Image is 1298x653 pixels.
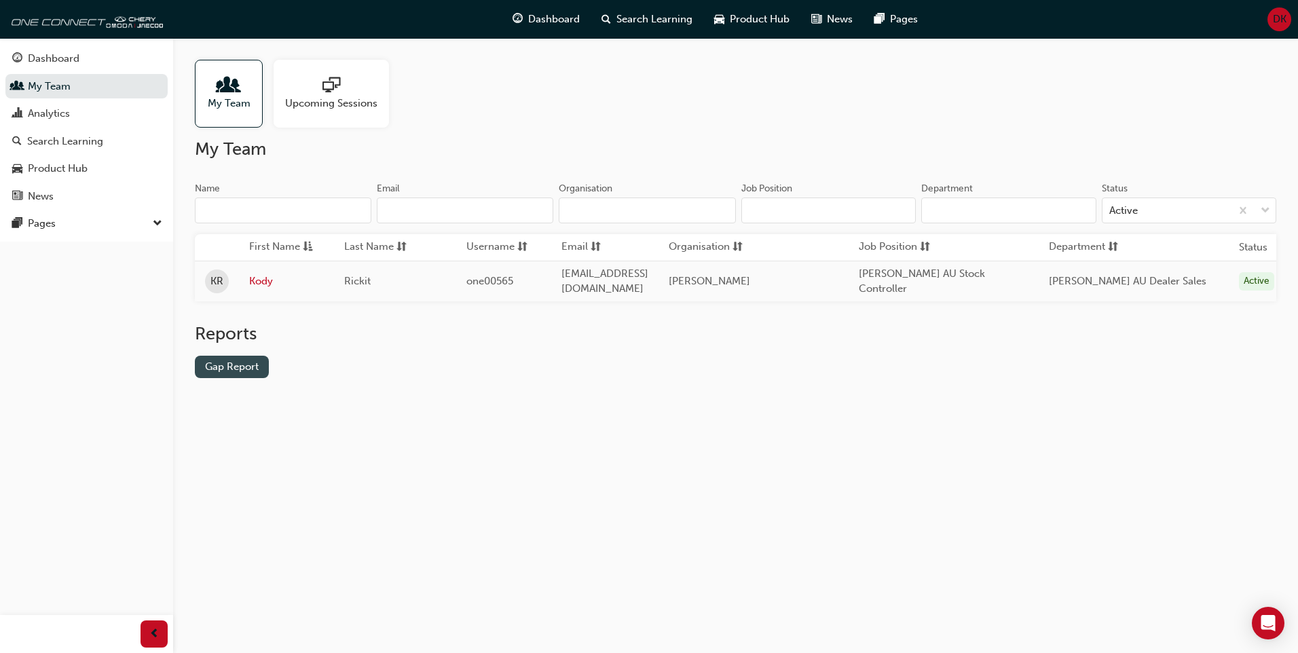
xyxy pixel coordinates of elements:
[669,275,750,287] span: [PERSON_NAME]
[27,134,103,149] div: Search Learning
[864,5,929,33] a: pages-iconPages
[153,215,162,233] span: down-icon
[561,239,636,256] button: Emailsorting-icon
[890,12,918,27] span: Pages
[303,239,313,256] span: asc-icon
[669,239,743,256] button: Organisationsorting-icon
[1239,272,1274,291] div: Active
[7,5,163,33] img: oneconnect
[1261,202,1270,220] span: down-icon
[377,198,553,223] input: Email
[1108,239,1118,256] span: sorting-icon
[195,356,269,378] a: Gap Report
[344,239,394,256] span: Last Name
[396,239,407,256] span: sorting-icon
[12,218,22,230] span: pages-icon
[28,51,79,67] div: Dashboard
[920,239,930,256] span: sorting-icon
[528,12,580,27] span: Dashboard
[741,198,916,223] input: Job Position
[601,11,611,28] span: search-icon
[210,274,223,289] span: KR
[502,5,591,33] a: guage-iconDashboard
[12,81,22,93] span: people-icon
[274,60,400,128] a: Upcoming Sessions
[1267,7,1291,31] button: DK
[466,275,513,287] span: one00565
[5,211,168,236] button: Pages
[5,156,168,181] a: Product Hub
[5,129,168,154] a: Search Learning
[811,11,821,28] span: news-icon
[1049,239,1105,256] span: Department
[195,182,220,195] div: Name
[1049,239,1124,256] button: Departmentsorting-icon
[1049,275,1206,287] span: [PERSON_NAME] AU Dealer Sales
[5,184,168,209] a: News
[28,161,88,176] div: Product Hub
[28,216,56,231] div: Pages
[285,96,377,111] span: Upcoming Sessions
[669,239,730,256] span: Organisation
[249,274,324,289] a: Kody
[730,12,790,27] span: Product Hub
[591,5,703,33] a: search-iconSearch Learning
[466,239,515,256] span: Username
[559,182,612,195] div: Organisation
[859,239,933,256] button: Job Positionsorting-icon
[921,198,1096,223] input: Department
[733,239,743,256] span: sorting-icon
[703,5,800,33] a: car-iconProduct Hub
[1109,203,1138,219] div: Active
[149,626,160,643] span: prev-icon
[12,191,22,203] span: news-icon
[28,189,54,204] div: News
[249,239,300,256] span: First Name
[28,106,70,122] div: Analytics
[220,77,238,96] span: people-icon
[466,239,541,256] button: Usernamesorting-icon
[1252,607,1284,639] div: Open Intercom Messenger
[322,77,340,96] span: sessionType_ONLINE_URL-icon
[5,46,168,71] a: Dashboard
[559,198,735,223] input: Organisation
[195,138,1276,160] h2: My Team
[12,136,22,148] span: search-icon
[561,267,648,295] span: [EMAIL_ADDRESS][DOMAIN_NAME]
[1239,240,1267,255] th: Status
[616,12,692,27] span: Search Learning
[741,182,792,195] div: Job Position
[208,96,251,111] span: My Team
[5,74,168,99] a: My Team
[517,239,527,256] span: sorting-icon
[591,239,601,256] span: sorting-icon
[714,11,724,28] span: car-icon
[561,239,588,256] span: Email
[249,239,324,256] button: First Nameasc-icon
[344,239,419,256] button: Last Namesorting-icon
[195,198,371,223] input: Name
[874,11,885,28] span: pages-icon
[5,43,168,211] button: DashboardMy TeamAnalyticsSearch LearningProduct HubNews
[1102,182,1128,195] div: Status
[827,12,853,27] span: News
[1273,12,1286,27] span: DK
[513,11,523,28] span: guage-icon
[859,267,985,295] span: [PERSON_NAME] AU Stock Controller
[921,182,973,195] div: Department
[859,239,917,256] span: Job Position
[12,163,22,175] span: car-icon
[5,101,168,126] a: Analytics
[377,182,400,195] div: Email
[12,53,22,65] span: guage-icon
[195,60,274,128] a: My Team
[195,323,1276,345] h2: Reports
[800,5,864,33] a: news-iconNews
[344,275,371,287] span: Rickit
[12,108,22,120] span: chart-icon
